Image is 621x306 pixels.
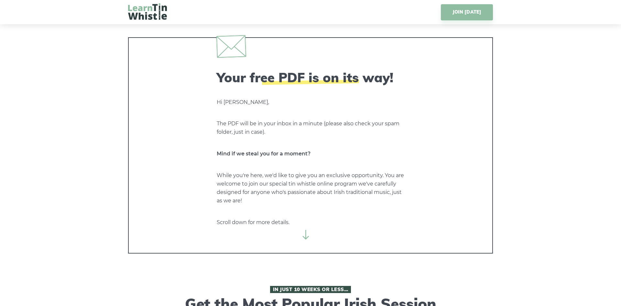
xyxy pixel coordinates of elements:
[217,151,310,157] strong: Mind if we steal you for a moment?
[217,98,404,107] p: Hi [PERSON_NAME],
[128,3,167,20] img: LearnTinWhistle.com
[216,35,246,58] img: envelope.svg
[217,171,404,205] p: While you're here, we'd like to give you an exclusive opportunity. You are welcome to join our sp...
[441,4,493,20] a: JOIN [DATE]
[217,70,404,85] h2: Your free PDF is on its way!
[217,119,404,136] p: The PDF will be in your inbox in a minute (please also check your spam folder, just in case).
[270,286,351,293] span: In Just 10 Weeks or Less…
[217,218,404,227] p: Scroll down for more details.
